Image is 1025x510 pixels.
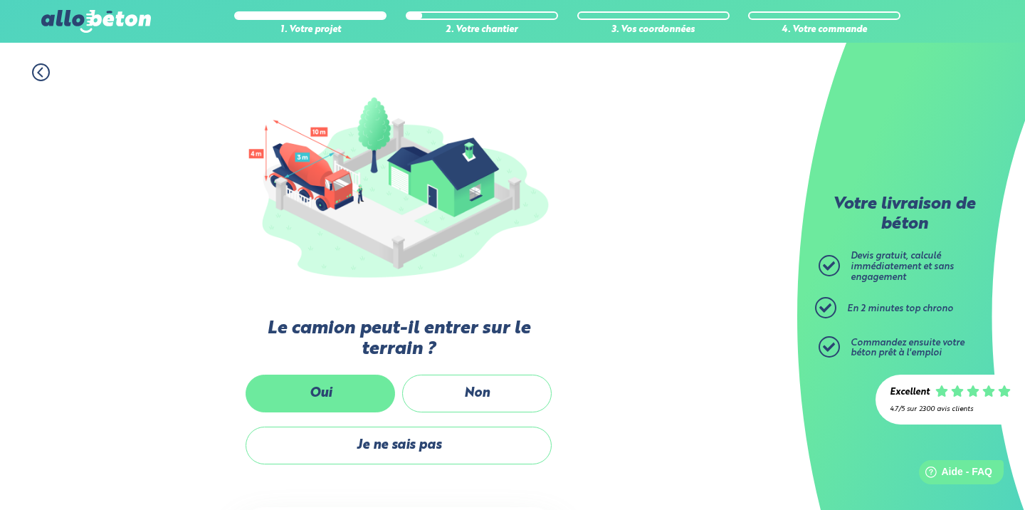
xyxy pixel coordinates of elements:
label: Je ne sais pas [246,427,552,464]
iframe: Help widget launcher [898,454,1009,494]
div: 2. Votre chantier [406,25,558,36]
label: Non [402,375,552,412]
label: Le camion peut-il entrer sur le terrain ? [242,318,555,360]
div: 3. Vos coordonnées [577,25,730,36]
div: 4. Votre commande [748,25,900,36]
label: Oui [246,375,395,412]
div: 1. Votre projet [234,25,387,36]
img: allobéton [41,10,151,33]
